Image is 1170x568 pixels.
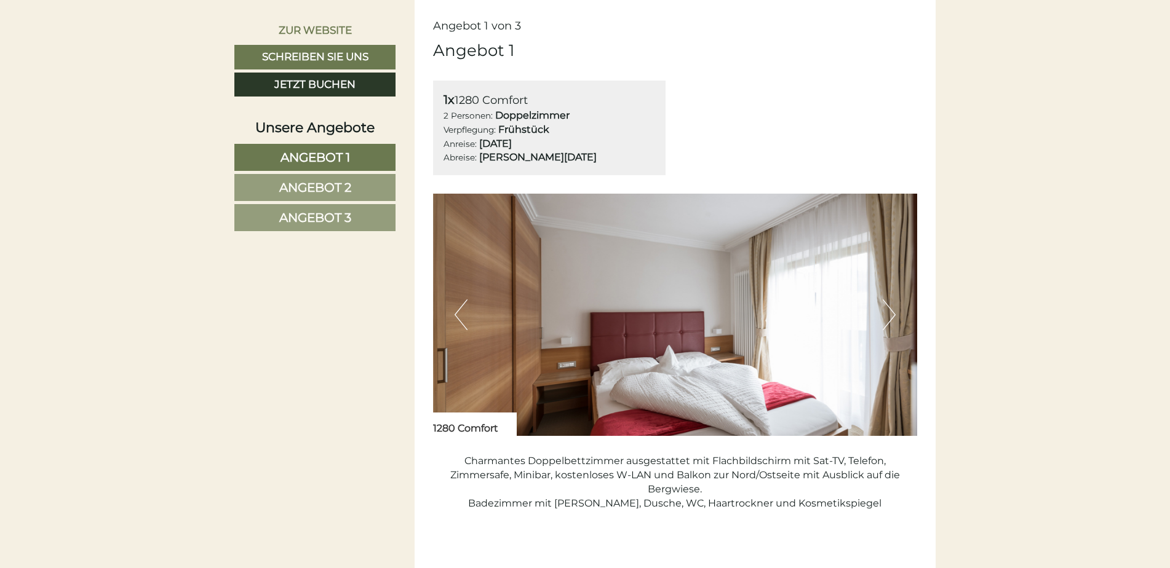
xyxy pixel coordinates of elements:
[479,151,597,163] b: [PERSON_NAME][DATE]
[498,124,549,135] b: Frühstück
[444,111,493,120] small: 2 Personen:
[444,91,656,109] div: 1280 Comfort
[495,109,570,121] b: Doppelzimmer
[234,73,396,97] a: Jetzt buchen
[883,299,896,330] button: Next
[279,210,351,225] span: Angebot 3
[444,152,477,162] small: Abreise:
[234,18,396,42] a: Zur Website
[444,92,455,107] b: 1x
[433,454,918,538] p: Charmantes Doppelbettzimmer ausgestattet mit Flachbildschirm mit Sat-TV, Telefon, Zimmersafe, Min...
[234,118,396,137] div: Unsere Angebote
[433,412,517,436] div: 1280 Comfort
[279,180,351,195] span: Angebot 2
[234,45,396,69] a: Schreiben Sie uns
[479,138,512,149] b: [DATE]
[281,150,350,165] span: Angebot 1
[444,125,496,135] small: Verpflegung:
[433,194,918,436] img: image
[444,139,477,149] small: Anreise:
[433,19,521,33] span: Angebot 1 von 3
[455,299,468,330] button: Previous
[433,39,514,62] div: Angebot 1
